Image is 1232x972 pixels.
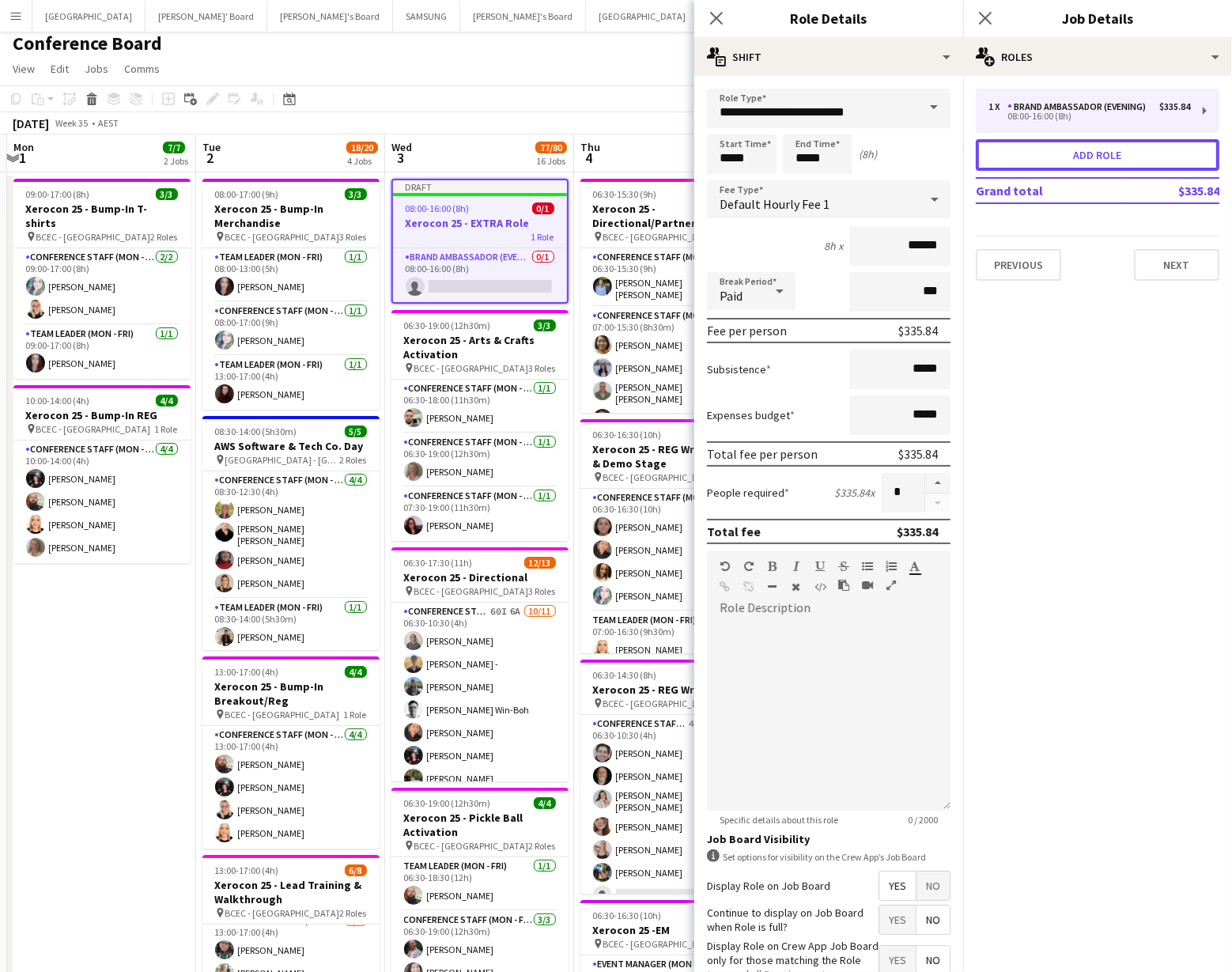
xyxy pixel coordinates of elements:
button: Add role [976,139,1219,171]
app-card-role: Team Leader (Mon - Fri)1/108:30-14:00 (5h30m)[PERSON_NAME] [202,599,380,652]
app-card-role: Team Leader (Mon - Fri)1/113:00-17:00 (4h)[PERSON_NAME] [202,356,380,410]
span: 0 / 2000 [895,814,950,826]
button: Undo [720,560,731,573]
div: $335.84 [897,524,938,539]
span: Specific details about this role [707,814,851,826]
app-card-role: Conference Staff (Mon - Fri)60I6A10/1106:30-10:30 (4h)[PERSON_NAME][PERSON_NAME] -[PERSON_NAME][P... [391,603,569,886]
app-card-role: Team Leader (Mon - Fri)1/109:00-17:00 (8h)[PERSON_NAME] [13,325,191,379]
div: 16 Jobs [536,155,566,167]
span: 12/13 [524,557,556,569]
h3: Job Details [963,8,1232,28]
span: 3 Roles [340,231,367,243]
span: 3/3 [156,188,178,200]
span: 13:00-17:00 (4h) [215,864,279,876]
span: 4 [578,149,600,167]
app-card-role: Conference Staff (Mon - Fri)4/413:00-17:00 (4h)[PERSON_NAME][PERSON_NAME][PERSON_NAME][PERSON_NAME] [202,726,380,849]
app-card-role: Team Leader (Mon - Fri)1/106:30-18:30 (12h)[PERSON_NAME] [391,857,569,911]
span: 2 Roles [151,231,178,243]
span: 5/5 [345,425,367,437]
app-card-role: Conference Staff (Mon - Fri)1/106:30-18:00 (11h30m)[PERSON_NAME] [391,380,569,433]
h3: Xerocon 25 - Directional [391,570,569,584]
td: $335.84 [1126,178,1219,203]
h3: Xerocon 25 - EXTRA Role [393,216,567,230]
button: Horizontal Line [767,581,778,593]
span: 3/3 [345,188,367,200]
div: Total fee [707,524,761,539]
h3: Xerocon 25 - Arts & Crafts Activation [391,333,569,361]
span: 3 [389,149,412,167]
span: 13:00-17:00 (4h) [215,666,279,678]
span: BCEC - [GEOGRAPHIC_DATA] [603,471,718,483]
span: BCEC - [GEOGRAPHIC_DATA] [414,840,529,852]
button: SAMSUNG [393,1,460,32]
span: 4/4 [345,666,367,678]
div: 08:00-16:00 (8h) [988,112,1190,120]
span: 2 Roles [340,454,367,466]
span: BCEC - [GEOGRAPHIC_DATA] [36,423,151,435]
div: AEST [98,117,119,129]
div: $335.84 [898,323,938,338]
span: 2 [200,149,221,167]
span: BCEC - [GEOGRAPHIC_DATA] [603,231,718,243]
app-job-card: 06:30-17:30 (11h)12/13Xerocon 25 - Directional BCEC - [GEOGRAPHIC_DATA]3 RolesConference Staff (M... [391,547,569,781]
span: 6/8 [345,864,367,876]
button: Previous [976,249,1061,281]
span: BCEC - [GEOGRAPHIC_DATA] [225,231,340,243]
app-card-role: Conference Staff (Mon - Fri)1/107:30-19:00 (11h30m)[PERSON_NAME] [391,487,569,541]
div: Roles [963,38,1232,76]
button: [GEOGRAPHIC_DATA] [586,1,699,32]
span: 2 Roles [340,907,367,919]
span: 08:30-14:00 (5h30m) [215,425,297,437]
app-job-card: 06:30-19:00 (12h30m)3/3Xerocon 25 - Arts & Crafts Activation BCEC - [GEOGRAPHIC_DATA]3 RolesConfe... [391,310,569,541]
label: People required [707,486,789,500]
app-card-role: Conference Staff (Mon - Fri)49I2A6/806:30-10:30 (4h)[PERSON_NAME][PERSON_NAME][PERSON_NAME] [PERS... [580,715,758,934]
h3: Xerocon 25 -EM [580,923,758,937]
span: BCEC - [GEOGRAPHIC_DATA] [225,907,340,919]
td: Grand total [976,178,1126,203]
app-job-card: Draft08:00-16:00 (8h)0/1Xerocon 25 - EXTRA Role1 RoleBrand Ambassador (Evening)0/108:00-16:00 (8h) [391,179,569,304]
h3: Xerocon 25 - Directional/Partner Stage [580,202,758,230]
button: Text Color [909,560,920,573]
div: Total fee per person [707,446,818,462]
label: Expenses budget [707,408,795,422]
div: $335.84 x [834,486,875,500]
button: Next [1134,249,1219,281]
span: 2 Roles [529,840,556,852]
h3: Xerocon 25 - Pickle Ball Activation [391,811,569,839]
div: 4 Jobs [347,155,377,167]
span: 3/3 [534,320,556,331]
span: [GEOGRAPHIC_DATA] - [GEOGRAPHIC_DATA] [225,454,340,466]
app-card-role: Conference Staff (Mon - Fri)4/410:00-14:00 (4h)[PERSON_NAME][PERSON_NAME][PERSON_NAME][PERSON_NAME] [13,441,191,563]
span: 1 Role [155,423,178,435]
h3: Xerocon 25 - REG Wristbands & Demo Stage [580,442,758,471]
span: 7/7 [163,142,185,153]
span: 77/80 [535,142,567,153]
span: 1 Role [531,231,554,243]
span: 09:00-17:00 (8h) [26,188,90,200]
span: 4/4 [156,395,178,407]
span: 08:00-17:00 (9h) [215,188,279,200]
div: Fee per person [707,323,787,338]
label: Display Role on Job Board [707,879,830,893]
span: 1 [11,149,34,167]
span: 06:30-16:30 (10h) [593,429,662,441]
button: Redo [743,560,754,573]
div: [DATE] [13,115,49,131]
span: Comms [124,62,160,76]
span: Tue [202,140,221,154]
button: Fullscreen [886,579,897,592]
div: 8h x [824,239,843,253]
app-job-card: 10:00-14:00 (4h)4/4Xerocon 25 - Bump-In REG BCEC - [GEOGRAPHIC_DATA]1 RoleConference Staff (Mon -... [13,385,191,563]
span: No [916,872,950,900]
span: 18/20 [346,142,378,153]
span: 3 Roles [529,585,556,597]
h1: Conference Board [13,32,162,55]
span: 0/1 [532,202,554,214]
button: HTML Code [814,581,826,593]
button: [PERSON_NAME]'s Board [267,1,393,32]
span: 06:30-14:30 (8h) [593,669,657,681]
h3: Xerocon 25 - Bump-In Merchandise [202,202,380,230]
